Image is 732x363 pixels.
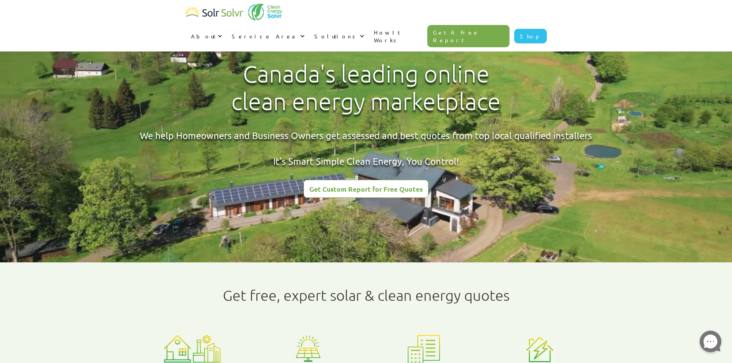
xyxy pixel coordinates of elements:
[304,180,428,198] a: Get Custom Report for Free Quotes
[223,287,510,304] h1: Get free, expert solar & clean energy quotes
[427,25,510,47] a: Get A Free Report
[191,32,216,40] div: About
[225,60,507,116] h1: Canada's leading online clean energy marketplace
[314,32,358,40] div: Solutions
[140,129,592,168] div: We help Homeowners and Business Owners get assessed and best quotes from top local qualified inst...
[232,32,298,40] div: Service Area
[368,21,428,51] a: How It Works
[514,29,547,43] a: Shop
[226,25,309,48] div: Service Area
[186,25,226,48] div: About
[309,25,368,48] div: Solutions
[309,186,423,192] div: Get Custom Report for Free Quotes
